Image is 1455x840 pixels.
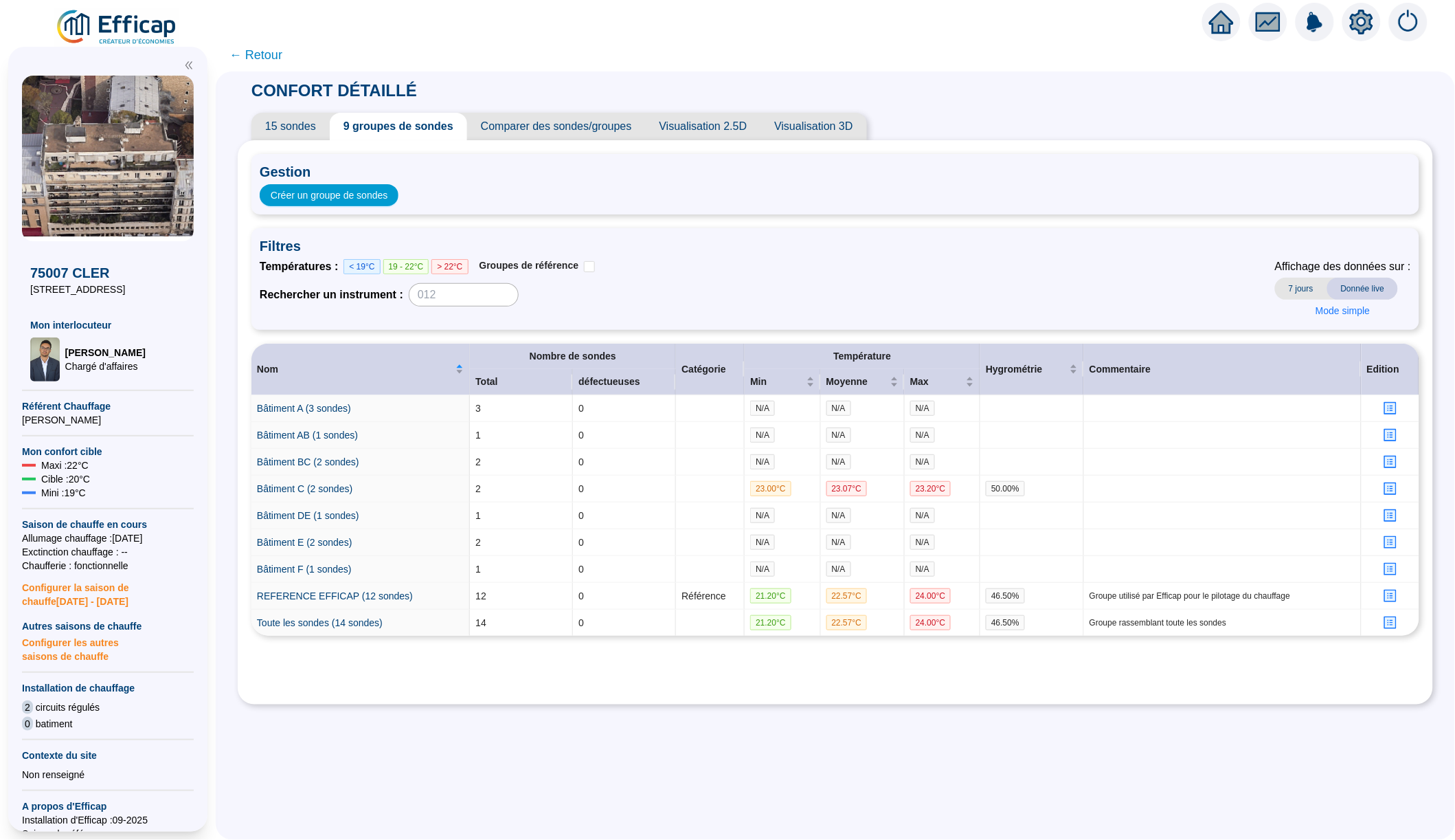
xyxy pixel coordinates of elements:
[1384,535,1397,549] span: profile
[1305,300,1381,322] button: Mode simple
[257,362,453,377] span: Nom
[22,768,194,782] div: Non renseigné
[573,422,676,449] td: 0
[22,573,194,608] span: Configurer la saison de chauffe [DATE] - [DATE]
[910,588,951,604] span: 24.00 °C
[1090,590,1355,601] span: Groupe utilisé par Efficap pour le pilotage du chauffage
[910,428,935,443] span: N/A
[22,633,194,663] span: Configurer les autres saisons de chauffe
[573,449,676,476] td: 0
[36,717,73,731] span: batiment
[826,375,888,389] span: Moyenne
[750,588,791,604] span: 21.20 °C
[22,531,194,545] span: Allumage chauffage : [DATE]
[826,535,851,550] span: N/A
[260,258,343,275] span: Températures :
[1384,562,1397,576] span: profile
[257,430,358,441] a: Bâtiment AB (1 sondes)
[271,188,387,203] span: Créer un groupe de sondes
[910,562,935,577] span: N/A
[1090,617,1355,628] span: Groupe rassemblant toute les sondes
[750,615,791,630] span: 21.20 °C
[750,508,775,523] span: N/A
[980,344,1084,395] th: Hygrométrie
[1384,509,1397,522] span: profile
[1384,616,1397,630] span: profile
[30,318,185,332] span: Mon interlocuteur
[745,344,980,369] th: Température
[41,486,86,500] span: Mini : 19 °C
[1349,10,1374,34] span: setting
[22,559,194,573] span: Chaufferie : fonctionnelle
[910,535,935,550] span: N/A
[30,338,60,382] img: Chargé d'affaires
[343,259,380,274] span: < 19°C
[470,556,573,583] td: 1
[36,700,100,714] span: circuits régulés
[22,518,194,531] span: Saison de chauffe en cours
[573,502,676,529] td: 0
[1384,482,1397,496] span: profile
[1275,278,1327,300] span: 7 jours
[910,508,935,523] span: N/A
[470,369,573,395] th: Total
[573,395,676,422] td: 0
[470,529,573,556] td: 2
[676,583,745,610] td: Référence
[22,813,194,827] span: Installation d'Efficap : 09-2025
[431,259,468,274] span: > 22°C
[676,344,745,395] th: Catégorie
[1389,3,1428,41] img: alerts
[480,260,579,271] span: Groupes de référence
[260,287,403,303] span: Rechercher un instrument :
[750,454,775,469] span: N/A
[986,615,1025,630] span: 46.50 %
[750,481,791,496] span: 23.00 °C
[41,458,89,472] span: Maxi : 22 °C
[1384,401,1397,415] span: profile
[251,344,470,395] th: Nom
[573,476,676,502] td: 0
[1316,304,1370,318] span: Mode simple
[573,610,676,636] td: 0
[409,283,519,307] input: 012
[1275,258,1411,275] span: Affichage des données sur :
[470,395,573,422] td: 3
[470,583,573,610] td: 12
[257,456,359,467] a: Bâtiment BC (2 sondes)
[257,590,413,601] a: REFERENCE EFFICAP (12 sondes)
[573,583,676,610] td: 0
[22,681,194,695] span: Installation de chauffage
[573,556,676,583] td: 0
[910,454,935,469] span: N/A
[22,717,33,731] span: 0
[573,529,676,556] td: 0
[229,45,282,65] span: ← Retour
[22,413,194,427] span: [PERSON_NAME]
[1362,344,1419,395] th: Edition
[826,562,851,577] span: N/A
[257,564,352,575] a: Bâtiment F (1 sondes)
[573,369,676,395] th: défectueuses
[257,537,352,548] a: Bâtiment E (2 sondes)
[910,401,935,416] span: N/A
[760,113,866,140] span: Visualisation 3D
[22,749,194,762] span: Contexte du site
[41,472,90,486] span: Cible : 20 °C
[251,113,330,140] span: 15 sondes
[470,610,573,636] td: 14
[1296,3,1334,41] img: alerts
[1384,589,1397,603] span: profile
[260,162,1411,181] span: Gestion
[470,344,676,369] th: Nombre de sondes
[1327,278,1398,300] span: Donnée live
[1256,10,1281,34] span: fund
[260,184,398,206] button: Créer un groupe de sondes
[470,476,573,502] td: 2
[826,588,868,604] span: 22.57 °C
[750,535,775,550] span: N/A
[986,588,1025,604] span: 46.50 %
[826,615,868,630] span: 22.57 °C
[1209,10,1234,34] span: home
[750,428,775,443] span: N/A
